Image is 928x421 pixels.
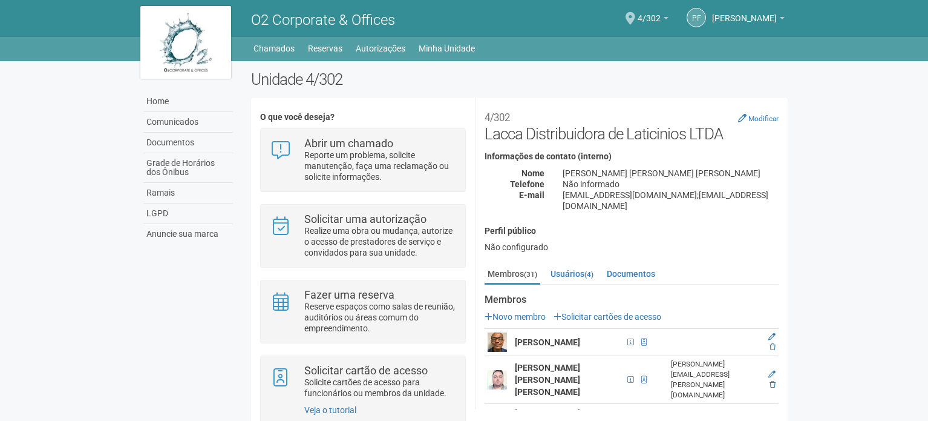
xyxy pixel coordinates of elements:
a: LGPD [143,204,233,224]
a: Autorizações [356,40,405,57]
small: (31) [524,270,537,279]
a: Solicitar uma autorização Realize uma obra ou mudança, autorize o acesso de prestadores de serviç... [270,214,456,258]
a: Veja o tutorial [304,405,356,415]
a: Editar membro [768,409,776,418]
a: Chamados [253,40,295,57]
h4: Informações de contato (interno) [485,152,779,161]
a: Modificar [738,113,779,123]
div: [EMAIL_ADDRESS][DOMAIN_NAME];[EMAIL_ADDRESS][DOMAIN_NAME] [554,190,788,211]
a: Home [143,91,233,112]
a: Usuários(4) [547,265,596,283]
a: 4/302 [638,15,668,25]
h4: Perfil público [485,227,779,236]
a: Novo membro [485,312,546,322]
span: PRISCILLA FREITAS [712,2,777,23]
img: user.png [488,333,507,352]
a: Ramais [143,183,233,204]
a: PF [687,8,706,27]
small: (4) [584,270,593,279]
strong: Abrir um chamado [304,137,393,150]
a: Comunicados [143,112,233,133]
img: user.png [488,370,507,390]
img: logo.jpg [140,6,231,79]
a: Editar membro [768,333,776,341]
p: Realize uma obra ou mudança, autorize o acesso de prestadores de serviço e convidados para sua un... [304,225,456,258]
div: Não configurado [485,242,779,253]
strong: Solicitar cartão de acesso [304,364,428,377]
h4: O que você deseja? [260,113,465,122]
div: Não informado [554,179,788,190]
p: Solicite cartões de acesso para funcionários ou membros da unidade. [304,377,456,399]
p: Reporte um problema, solicite manutenção, faça uma reclamação ou solicite informações. [304,150,456,182]
strong: Telefone [510,179,544,189]
small: Modificar [748,114,779,123]
strong: Nome [521,168,544,178]
a: Solicitar cartão de acesso Solicite cartões de acesso para funcionários ou membros da unidade. [270,365,456,399]
h2: Unidade 4/302 [251,70,788,88]
strong: [PERSON_NAME] [PERSON_NAME] [PERSON_NAME] [515,363,580,397]
strong: Fazer uma reserva [304,288,394,301]
p: Reserve espaços como salas de reunião, auditórios ou áreas comum do empreendimento. [304,301,456,334]
a: Excluir membro [770,380,776,389]
h2: Lacca Distribuidora de Laticinios LTDA [485,107,779,143]
a: Reservas [308,40,342,57]
a: Grade de Horários dos Ônibus [143,153,233,183]
a: Minha Unidade [419,40,475,57]
a: Solicitar cartões de acesso [554,312,661,322]
small: 4/302 [485,111,510,124]
a: Anuncie sua marca [143,224,233,244]
strong: Solicitar uma autorização [304,213,426,225]
div: [PERSON_NAME] [PERSON_NAME] [PERSON_NAME] [554,168,788,179]
a: [PERSON_NAME] [712,15,785,25]
strong: [PERSON_NAME] [515,337,580,347]
a: Fazer uma reserva Reserve espaços como salas de reunião, auditórios ou áreas comum do empreendime... [270,290,456,334]
span: 4/302 [638,2,661,23]
a: Membros(31) [485,265,540,285]
a: Excluir membro [770,343,776,351]
a: Abrir um chamado Reporte um problema, solicite manutenção, faça uma reclamação ou solicite inform... [270,138,456,182]
a: Documentos [604,265,658,283]
div: [PERSON_NAME][EMAIL_ADDRESS][PERSON_NAME][DOMAIN_NAME] [671,359,761,400]
a: Documentos [143,133,233,153]
span: O2 Corporate & Offices [251,12,395,28]
a: Editar membro [768,370,776,379]
strong: E-mail [519,190,544,200]
strong: Membros [485,294,779,305]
